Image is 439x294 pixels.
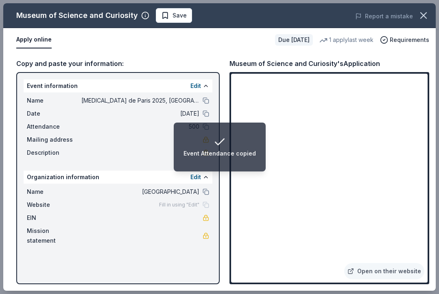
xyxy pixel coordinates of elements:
div: Event information [24,79,212,92]
span: Save [173,11,187,20]
a: Open on their website [344,263,424,279]
button: Edit [190,172,201,182]
span: 500 [81,122,199,132]
span: Description [27,148,81,158]
button: Save [156,8,192,23]
span: [MEDICAL_DATA] de Paris 2025, [GEOGRAPHIC_DATA] [81,96,199,105]
span: Website [27,200,81,210]
div: Organization information [24,171,212,184]
span: Attendance [27,122,81,132]
div: Museum of Science and Curiosity [16,9,138,22]
span: EIN [27,213,81,223]
div: Event Attendance copied [183,149,256,158]
button: Requirements [380,35,429,45]
span: Requirements [390,35,429,45]
span: Date [27,109,81,118]
span: Name [27,187,81,197]
button: Apply online [16,31,52,48]
span: [DATE] [81,109,199,118]
span: [GEOGRAPHIC_DATA] [81,187,199,197]
div: Copy and paste your information: [16,58,220,69]
button: Edit [190,81,201,91]
span: Fill in using "Edit" [159,202,199,208]
span: Mailing address [27,135,81,145]
span: Mission statement [27,226,81,246]
div: Due [DATE] [275,34,313,46]
div: Museum of Science and Curiosity's Application [229,58,380,69]
div: 1 apply last week [319,35,373,45]
span: Name [27,96,81,105]
button: Report a mistake [355,11,413,21]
